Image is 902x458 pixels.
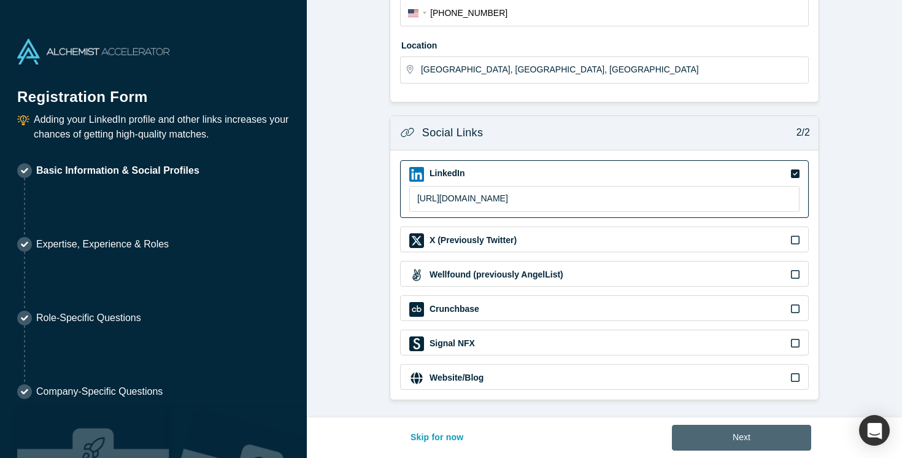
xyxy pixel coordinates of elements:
div: Website/Blog iconWebsite/Blog [400,364,809,390]
img: Signal NFX icon [409,336,424,351]
div: LinkedIn iconLinkedIn [400,160,809,219]
h3: Social Links [422,125,483,141]
img: X (Previously Twitter) icon [409,233,424,248]
h1: Registration Form [17,73,290,108]
img: Wellfound (previously AngelList) icon [409,268,424,282]
button: Skip for now [398,425,477,451]
input: Enter a location [421,57,808,83]
p: 2/2 [790,125,810,140]
p: Adding your LinkedIn profile and other links increases your chances of getting high-quality matches. [34,112,290,142]
img: Crunchbase icon [409,302,424,317]
div: Wellfound (previously AngelList) iconWellfound (previously AngelList) [400,261,809,287]
img: LinkedIn icon [409,167,424,182]
div: X (Previously Twitter) iconX (Previously Twitter) [400,227,809,252]
label: X (Previously Twitter) [428,234,517,247]
p: Expertise, Experience & Roles [36,237,169,252]
label: Website/Blog [428,371,484,384]
p: Company-Specific Questions [36,384,163,399]
div: Signal NFX iconSignal NFX [400,330,809,355]
div: Crunchbase iconCrunchbase [400,295,809,321]
button: Next [672,425,811,451]
label: Signal NFX [428,337,475,350]
label: Wellfound (previously AngelList) [428,268,563,281]
label: Crunchbase [428,303,479,316]
label: LinkedIn [428,167,465,180]
p: Role-Specific Questions [36,311,141,325]
label: Location [400,35,809,52]
p: Basic Information & Social Profiles [36,163,199,178]
img: Alchemist Accelerator Logo [17,39,169,64]
img: Website/Blog icon [409,371,424,386]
